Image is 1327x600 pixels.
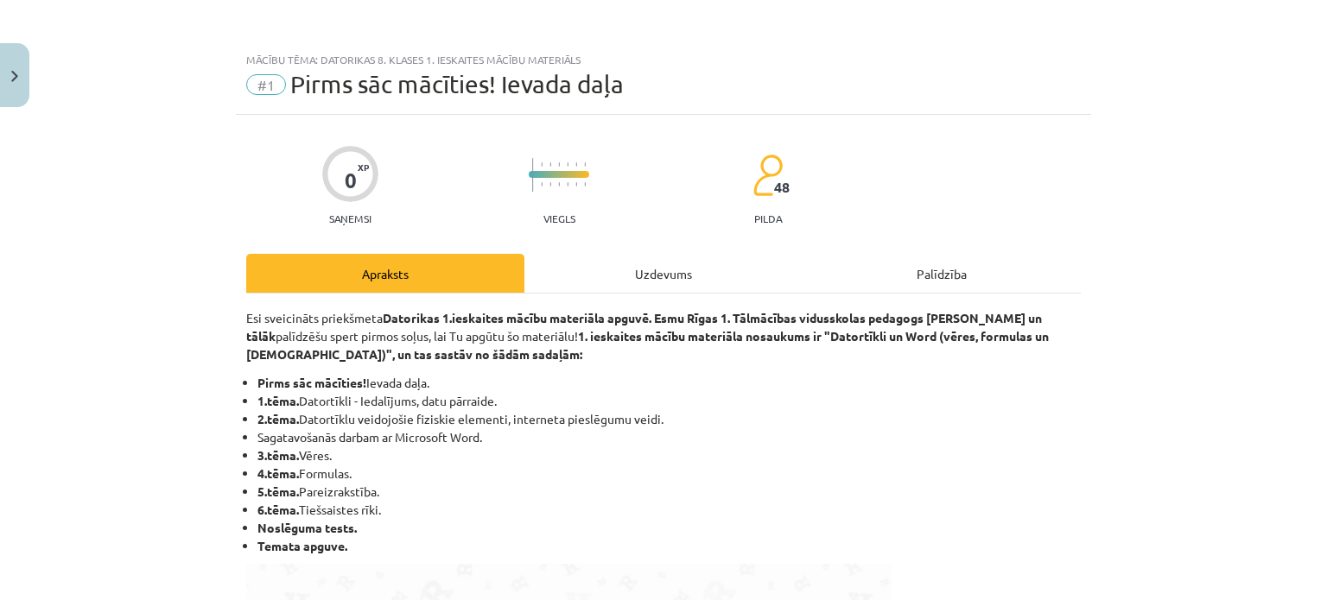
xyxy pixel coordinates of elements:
b: 4.tēma. [257,465,299,481]
div: Palīdzība [803,254,1081,293]
p: Viegls [543,212,575,224]
p: pilda [754,212,782,224]
span: #1 [246,74,286,95]
img: icon-short-line-57e1e144782c952c97e751825c79c345078a6d821885a25fce030b3d8c18986b.svg [575,162,577,167]
span: 48 [774,180,790,195]
img: icon-short-line-57e1e144782c952c97e751825c79c345078a6d821885a25fce030b3d8c18986b.svg [558,162,560,167]
li: Datortīkli - Iedalījums, datu pārraide. [257,392,1081,410]
p: Esi sveicināts priekšmeta palīdzēšu spert pirmos soļus, lai Tu apgūtu šo materiālu! [246,309,1081,363]
img: icon-short-line-57e1e144782c952c97e751825c79c345078a6d821885a25fce030b3d8c18986b.svg [541,182,543,186]
div: 0 [345,168,357,193]
strong: ", un tas sastāv no šādām sadaļām: [386,346,582,362]
div: Mācību tēma: Datorikas 8. klases 1. ieskaites mācību materiāls [246,54,1081,66]
li: Pareizrakstība. [257,483,1081,501]
li: Vēres. [257,446,1081,464]
strong: Datorikas 1.ieskaites mācību materiāla apguvē. Esmu Rīgas 1. Tālmācības vidusskolas pedagogs [PER... [246,310,1042,344]
b: 3.tēma. [257,447,299,463]
b: 6.tēma. [257,502,299,517]
img: icon-short-line-57e1e144782c952c97e751825c79c345078a6d821885a25fce030b3d8c18986b.svg [584,162,586,167]
img: icon-short-line-57e1e144782c952c97e751825c79c345078a6d821885a25fce030b3d8c18986b.svg [549,162,551,167]
img: icon-short-line-57e1e144782c952c97e751825c79c345078a6d821885a25fce030b3d8c18986b.svg [575,182,577,186]
img: students-c634bb4e5e11cddfef0936a35e636f08e4e9abd3cc4e673bd6f9a4125e45ecb1.svg [752,154,783,197]
b: 1.tēma. [257,393,299,408]
b: 2.tēma. [257,411,299,426]
li: Datortīklu veidojošie fiziskie elementi, interneta pieslēgumu veidi. [257,410,1081,428]
li: Tiešsaistes rīki. [257,501,1081,519]
b: 5.tēma. [257,483,299,499]
span: XP [358,162,369,172]
b: Pirms sāc mācīties! [257,375,366,390]
strong: 1. ieskaites mācību materiāla nosaukums ir " [578,328,830,344]
div: Uzdevums [524,254,803,293]
img: icon-close-lesson-0947bae3869378f0d4975bcd49f059093ad1ed9edebbc8119c70593378902aed.svg [11,71,18,82]
img: icon-short-line-57e1e144782c952c97e751825c79c345078a6d821885a25fce030b3d8c18986b.svg [549,182,551,186]
img: icon-long-line-d9ea69661e0d244f92f715978eff75569469978d946b2353a9bb055b3ed8787d.svg [532,158,534,192]
img: icon-short-line-57e1e144782c952c97e751825c79c345078a6d821885a25fce030b3d8c18986b.svg [567,182,568,186]
li: Sagatavošanās darbam ar Microsoft Word. [257,428,1081,446]
b: Noslēguma tests. [257,520,357,535]
p: Saņemsi [322,212,378,224]
img: icon-short-line-57e1e144782c952c97e751825c79c345078a6d821885a25fce030b3d8c18986b.svg [567,162,568,167]
li: Ievada daļa. [257,374,1081,392]
img: icon-short-line-57e1e144782c952c97e751825c79c345078a6d821885a25fce030b3d8c18986b.svg [584,182,586,186]
b: Temata apguve. [257,538,347,553]
div: Apraksts [246,254,524,293]
li: Formulas. [257,464,1081,483]
img: icon-short-line-57e1e144782c952c97e751825c79c345078a6d821885a25fce030b3d8c18986b.svg [541,162,543,167]
img: icon-short-line-57e1e144782c952c97e751825c79c345078a6d821885a25fce030b3d8c18986b.svg [558,182,560,186]
span: Pirms sāc mācīties! Ievada daļa [290,70,624,98]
